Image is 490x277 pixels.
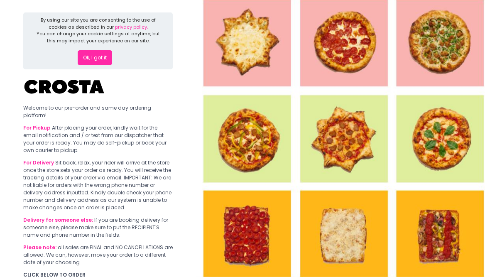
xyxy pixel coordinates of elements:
div: By using our site you are consenting to the use of cookies as described in our You can change you... [36,17,160,44]
b: For Delivery [23,159,54,166]
b: Please note: [23,244,56,251]
div: Welcome to our pre-order and same day ordering platform! [23,104,173,119]
button: Ok, I got it [78,50,112,65]
div: Sit back, relax, your rider will arrive at the store once the store sets your order as ready. You... [23,159,173,211]
div: After placing your order, kindly wait for the email notification and / or text from our dispatche... [23,124,173,154]
b: Delivery for someone else: [23,216,93,223]
img: Crosta Pizzeria [23,74,106,99]
div: If you are booking delivery for someone else, please make sure to put the RECIPIENT'S name and ph... [23,216,173,239]
div: all sales are FINAL and NO CANCELLATIONS are allowed. We can, however, move your order to a diffe... [23,244,173,266]
b: For Pickup [23,124,51,131]
a: privacy policy. [115,24,148,30]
